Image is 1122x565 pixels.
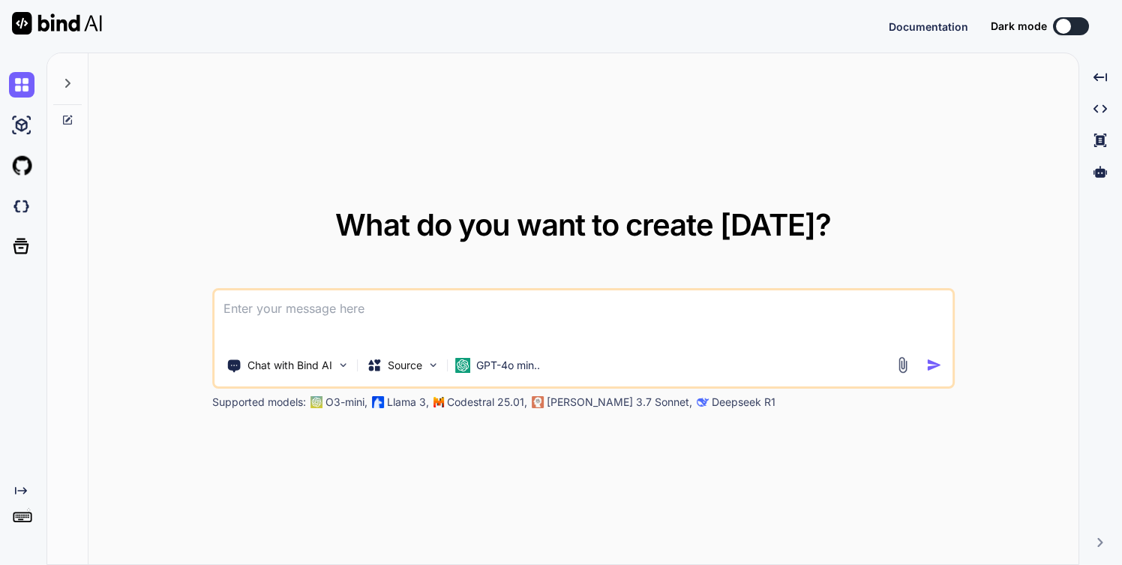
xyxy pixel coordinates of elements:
[372,396,384,408] img: Llama2
[387,395,429,410] p: Llama 3,
[455,358,470,373] img: GPT-4o mini
[337,359,349,371] img: Pick Tools
[247,358,332,373] p: Chat with Bind AI
[532,396,544,408] img: claude
[447,395,527,410] p: Codestral 25.01,
[9,113,34,138] img: ai-studio
[547,395,692,410] p: [PERSON_NAME] 3.7 Sonnet,
[9,194,34,219] img: darkCloudIdeIcon
[9,72,34,98] img: chat
[991,19,1047,34] span: Dark mode
[433,397,444,407] img: Mistral-AI
[894,356,911,374] img: attachment
[335,206,831,243] span: What do you want to create [DATE]?
[889,20,968,33] span: Documentation
[712,395,775,410] p: Deepseek R1
[697,396,709,408] img: claude
[9,153,34,179] img: githubLight
[889,19,968,35] button: Documentation
[12,12,102,35] img: Bind AI
[926,357,942,373] img: icon
[325,395,367,410] p: O3-mini,
[388,358,422,373] p: Source
[427,359,439,371] img: Pick Models
[476,358,540,373] p: GPT-4o min..
[212,395,306,410] p: Supported models:
[310,396,322,408] img: GPT-4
